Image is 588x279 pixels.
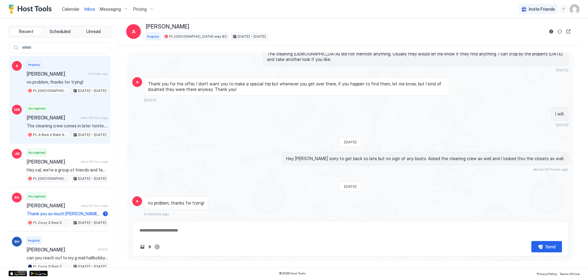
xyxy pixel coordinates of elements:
[50,29,70,34] span: Scheduled
[9,5,55,14] a: Host Tools Logo
[14,195,19,200] span: BV
[560,272,579,276] span: Terms Of Use
[565,28,572,35] button: Open reservation
[537,272,557,276] span: Privacy Policy
[78,220,106,225] span: [DATE] - [DATE]
[136,79,138,85] span: A
[27,167,108,173] span: Hey cal, we’re a group of friends and family that are excited to see the FSU game. We are excited...
[33,220,68,225] span: FL Cozy 3 Bed 2 Bath house in [GEOGRAPHIC_DATA] [GEOGRAPHIC_DATA] 6 [PERSON_NAME]
[146,23,189,30] span: [PERSON_NAME]
[19,29,33,34] span: Recent
[529,6,555,12] span: Invite Friends
[144,212,169,216] span: 3 minutes ago
[238,34,266,39] span: [DATE] - [DATE]
[545,243,556,250] div: Send
[86,29,101,34] span: Unread
[81,116,108,120] span: about 18 hours ago
[560,270,579,277] a: Terms Of Use
[44,27,76,36] button: Scheduled
[27,123,108,129] span: The cleaning crew comes in later tonite. I will ask them to keep an eye out
[28,150,45,155] span: Accepted
[28,106,45,111] span: Accepted
[153,243,161,251] button: ChatGPT Auto Reply
[33,88,68,93] span: FL [GEOGRAPHIC_DATA] way 8C
[77,27,110,36] button: Unread
[81,204,108,208] span: about 21 hours ago
[570,4,579,14] div: User profile
[132,28,135,35] span: A
[148,81,445,92] span: Thank you for the offer, I don’t want you to make a special trip but whenever you get over there,...
[144,98,156,102] span: [DATE]
[33,176,68,181] span: FL [GEOGRAPHIC_DATA] way 8C
[139,243,146,251] button: Upload image
[33,264,68,269] span: FL Cozy 3 Bed 2 Bath house in [GEOGRAPHIC_DATA] [GEOGRAPHIC_DATA] 6 [PERSON_NAME]
[555,111,564,117] span: I will.
[27,71,85,77] span: [PERSON_NAME]
[169,34,227,39] span: FL [GEOGRAPHIC_DATA] way 8C
[531,241,562,252] button: Send
[344,140,356,144] span: [DATE]
[27,202,78,209] span: [PERSON_NAME]
[146,243,153,251] button: Quick reply
[267,51,564,62] span: The cleaning [DEMOGRAPHIC_DATA] did not mention anything. Usually they would let me know if they ...
[286,156,564,161] span: Hey [PERSON_NAME] sorry to get back so late but no sign of any boots. Asked the cleaning crew as ...
[85,6,95,12] a: Inbox
[27,159,78,165] span: [PERSON_NAME]
[14,107,20,112] span: MB
[560,6,567,13] div: menu
[28,238,40,243] span: Inquiry
[556,68,568,72] span: [DATE]
[28,194,45,199] span: Accepted
[33,132,68,138] span: FL 4 Bed 2 Bath SFH in [GEOGRAPHIC_DATA] - [STREET_ADDRESS]
[9,26,111,37] div: tab-group
[16,63,18,69] span: A
[136,198,138,204] span: A
[81,160,108,164] span: about 18 hours ago
[9,271,27,276] a: App Store
[62,6,80,12] a: Calendar
[147,34,159,39] span: Inquiry
[78,88,106,93] span: [DATE] - [DATE]
[88,72,108,76] span: 3 minutes ago
[344,184,356,189] span: [DATE]
[10,27,43,36] button: Recent
[14,151,20,156] span: JM
[78,264,106,269] span: [DATE] - [DATE]
[29,271,48,276] a: Google Play Store
[28,62,40,67] span: Inquiry
[533,167,568,172] span: about 20 hours ago
[537,270,557,277] a: Privacy Policy
[27,211,100,217] span: Thank you so much [PERSON_NAME]. We are glad you enjoyed your stay. Safe travels and hope we get ...
[148,200,204,206] span: no problem, thanks for trying!
[548,28,555,35] button: Reservation information
[78,176,106,181] span: [DATE] - [DATE]
[14,239,20,244] span: BH
[105,211,106,216] span: 1
[27,115,78,121] span: [PERSON_NAME]
[98,247,108,251] span: [DATE]
[27,255,108,261] span: can you reach out to my g mail hallbobby353
[78,132,106,138] span: [DATE] - [DATE]
[556,123,568,127] span: [DATE]
[279,271,306,275] span: © 2025 Host Tools
[27,247,96,253] span: [PERSON_NAME]
[100,6,121,12] span: Messaging
[556,28,563,35] button: Sync reservation
[27,79,108,85] span: no problem, thanks for trying!
[133,6,147,12] span: Pricing
[19,43,110,53] input: Input Field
